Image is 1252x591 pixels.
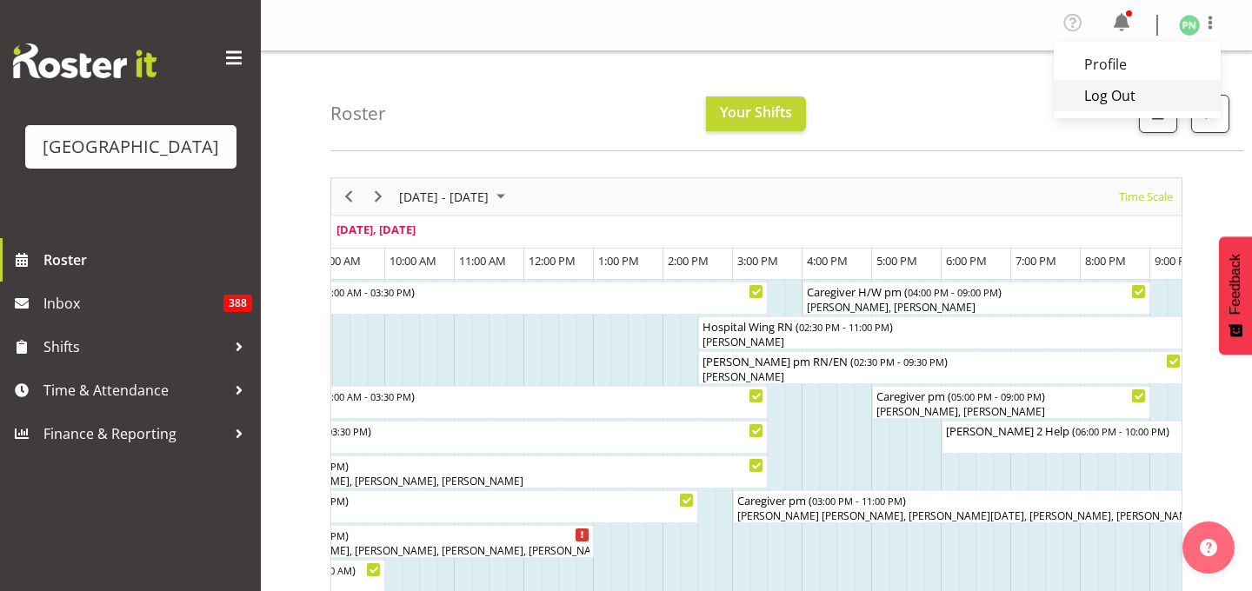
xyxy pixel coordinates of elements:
div: Previous [334,178,363,215]
span: 12:00 PM [529,253,576,269]
span: 6:00 PM [946,253,987,269]
div: Ressie 1 RN am Begin From Tuesday, September 2, 2025 at 7:00:00 AM GMT+12:00 Ends At Tuesday, Sep... [176,282,768,315]
div: Ressie 2 RN am Begin From Tuesday, September 2, 2025 at 7:00:00 AM GMT+12:00 Ends At Tuesday, Sep... [176,386,768,419]
button: Your Shifts [706,96,806,131]
div: Caregiver am Begin From Tuesday, September 2, 2025 at 7:00:00 AM GMT+12:00 Ends At Tuesday, Septe... [176,490,698,523]
div: Caregiver pm ( ) [876,387,1146,404]
div: Caregiver am Begin From Tuesday, September 2, 2025 at 7:00:00 AM GMT+12:00 Ends At Tuesday, Septe... [176,525,594,558]
div: Next [363,178,393,215]
span: 3:00 PM [737,253,778,269]
span: Roster [43,247,252,273]
span: 07:00 AM - 03:30 PM [321,389,411,403]
div: Ressie pm RN/EN Begin From Tuesday, September 2, 2025 at 2:30:00 PM GMT+12:00 Ends At Tuesday, Se... [698,351,1185,384]
div: [PERSON_NAME] [703,369,1181,385]
span: 10:00 AM [390,253,436,269]
div: [PERSON_NAME], [PERSON_NAME], [PERSON_NAME], [PERSON_NAME] [181,474,763,489]
button: Feedback - Show survey [1219,236,1252,355]
span: Time Scale [1117,186,1175,208]
span: [DATE] - [DATE] [397,186,490,208]
a: Log Out [1054,80,1221,111]
span: 9:00 PM [1155,253,1195,269]
span: 11:00 AM [459,253,506,269]
div: Caregiver pm Begin From Tuesday, September 2, 2025 at 5:00:00 PM GMT+12:00 Ends At Tuesday, Septe... [872,386,1150,419]
div: [PERSON_NAME] [181,439,763,455]
span: Your Shifts [720,103,792,122]
span: 1:00 PM [598,253,639,269]
div: [PERSON_NAME], [PERSON_NAME] [807,300,1146,315]
div: [PERSON_NAME], [PERSON_NAME], [PERSON_NAME], [PERSON_NAME], [PERSON_NAME], [PERSON_NAME] [181,543,589,559]
h4: Roster [330,103,386,123]
div: Caregiver H/W pm Begin From Tuesday, September 2, 2025 at 4:00:00 PM GMT+12:00 Ends At Tuesday, S... [802,282,1150,315]
span: Time & Attendance [43,377,226,403]
span: 02:30 PM - 11:00 PM [799,320,889,334]
div: [PERSON_NAME] 1 RN am ( ) [181,282,763,300]
span: Finance & Reporting [43,421,226,447]
img: penny-navidad674.jpg [1179,15,1200,36]
button: Time Scale [1116,186,1176,208]
div: Ressie 2 Help Begin From Tuesday, September 2, 2025 at 6:00:00 PM GMT+12:00 Ends At Tuesday, Sept... [942,421,1220,454]
span: 05:00 PM - 09:00 PM [951,389,1042,403]
span: 5:00 PM [876,253,917,269]
div: [PERSON_NAME] [181,404,763,420]
div: [PERSON_NAME] pm RN/EN ( ) [703,352,1181,369]
span: 9:00 AM [320,253,361,269]
div: [PERSON_NAME] [181,508,694,524]
div: Caregiver am ( ) [181,456,763,474]
span: 04:00 PM - 09:00 PM [908,285,998,299]
div: [GEOGRAPHIC_DATA] [43,134,219,160]
a: Profile [1054,49,1221,80]
div: Caregiver am Begin From Tuesday, September 2, 2025 at 7:00:00 AM GMT+12:00 Ends At Tuesday, Septe... [176,455,768,488]
div: Hospital Wing RN ( ) [181,422,763,439]
div: [PERSON_NAME] 2 Help ( ) [946,422,1215,439]
img: Rosterit website logo [13,43,156,78]
span: 388 [223,295,252,312]
span: Feedback [1228,254,1243,315]
div: Caregiver am ( ) [181,526,589,543]
span: 07:00 AM - 03:30 PM [321,285,411,299]
img: help-xxl-2.png [1200,539,1217,556]
span: 2:00 PM [668,253,709,269]
div: [PERSON_NAME], [PERSON_NAME] [876,404,1146,420]
span: 4:00 PM [807,253,848,269]
span: 8:00 PM [1085,253,1126,269]
button: Next [367,186,390,208]
button: Previous [337,186,361,208]
span: 06:00 PM - 10:00 PM [1076,424,1166,438]
span: 02:30 PM - 09:30 PM [854,355,944,369]
div: [PERSON_NAME] 2 RN am ( ) [181,387,763,404]
div: Caregiver H/W pm ( ) [807,282,1146,300]
button: September 01 - 07, 2025 [396,186,513,208]
span: Inbox [43,290,223,316]
div: [PERSON_NAME] [181,300,763,315]
span: [DATE], [DATE] [336,222,416,237]
span: 03:00 PM - 11:00 PM [812,494,902,508]
span: 7:00 PM [1016,253,1056,269]
div: Hospital Wing RN Begin From Tuesday, September 2, 2025 at 7:00:00 AM GMT+12:00 Ends At Tuesday, S... [176,421,768,454]
div: Caregiver am ( ) [181,491,694,508]
span: Shifts [43,334,226,360]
